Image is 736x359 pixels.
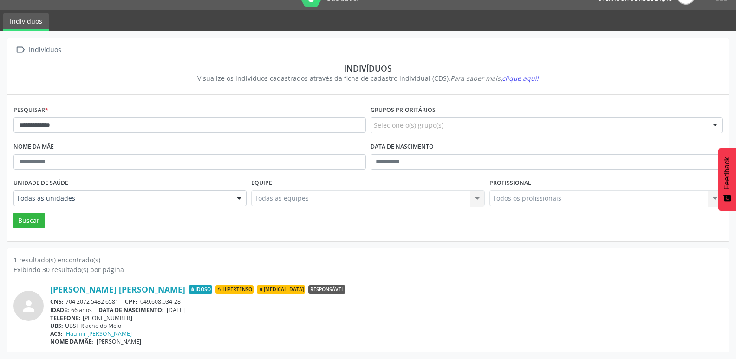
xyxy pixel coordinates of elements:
[308,285,345,294] span: Responsável
[189,285,212,294] span: Idoso
[66,330,132,338] a: Flaumir [PERSON_NAME]
[50,306,69,314] span: IDADE:
[215,285,254,294] span: Hipertenso
[13,103,48,117] label: Pesquisar
[374,120,443,130] span: Selecione o(s) grupo(s)
[13,265,723,274] div: Exibindo 30 resultado(s) por página
[13,43,27,57] i: 
[97,338,141,346] span: [PERSON_NAME]
[3,13,49,31] a: Indivíduos
[50,322,723,330] div: UBSF Riacho do Meio
[13,43,63,57] a:  Indivíduos
[50,322,63,330] span: UBS:
[371,140,434,154] label: Data de nascimento
[50,298,64,306] span: CNS:
[20,63,716,73] div: Indivíduos
[50,284,185,294] a: [PERSON_NAME] [PERSON_NAME]
[20,73,716,83] div: Visualize os indivíduos cadastrados através da ficha de cadastro individual (CDS).
[140,298,181,306] span: 049.608.034-28
[371,103,436,117] label: Grupos prioritários
[50,314,81,322] span: TELEFONE:
[17,194,228,203] span: Todas as unidades
[502,74,539,83] span: clique aqui!
[13,255,723,265] div: 1 resultado(s) encontrado(s)
[50,338,93,346] span: NOME DA MÃE:
[450,74,539,83] i: Para saber mais,
[718,148,736,211] button: Feedback - Mostrar pesquisa
[27,43,63,57] div: Indivíduos
[723,157,731,189] span: Feedback
[50,298,723,306] div: 704 2072 5482 6581
[251,176,272,190] label: Equipe
[167,306,185,314] span: [DATE]
[125,298,137,306] span: CPF:
[257,285,305,294] span: [MEDICAL_DATA]
[13,140,54,154] label: Nome da mãe
[13,213,45,228] button: Buscar
[20,298,37,314] i: person
[489,176,531,190] label: Profissional
[50,330,63,338] span: ACS:
[98,306,164,314] span: DATA DE NASCIMENTO:
[13,176,68,190] label: Unidade de saúde
[50,306,723,314] div: 66 anos
[50,314,723,322] div: [PHONE_NUMBER]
